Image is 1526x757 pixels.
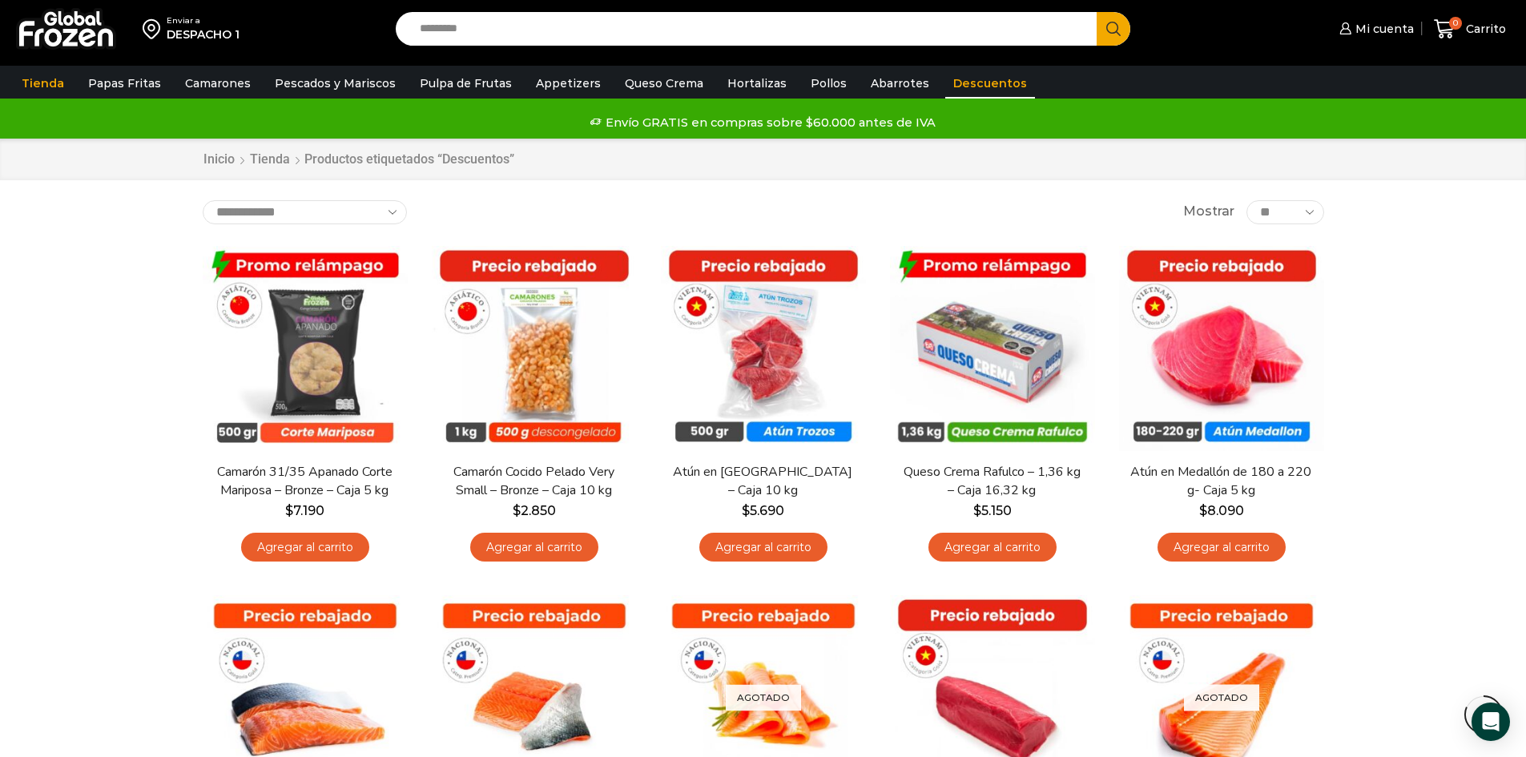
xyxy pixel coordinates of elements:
[726,685,801,711] p: Agotado
[203,151,514,169] nav: Breadcrumb
[1129,463,1313,500] a: Atún en Medallón de 180 a 220 g- Caja 5 kg
[80,68,169,99] a: Papas Fritas
[285,503,293,518] span: $
[528,68,609,99] a: Appetizers
[143,15,167,42] img: address-field-icon.svg
[177,68,259,99] a: Camarones
[203,200,407,224] select: Pedido de la tienda
[441,463,626,500] a: Camarón Cocido Pelado Very Small – Bronze – Caja 10 kg
[241,533,369,562] a: Agregar al carrito: “Camarón 31/35 Apanado Corte Mariposa - Bronze - Caja 5 kg”
[1351,21,1414,37] span: Mi cuenta
[719,68,795,99] a: Hortalizas
[267,68,404,99] a: Pescados y Mariscos
[1158,533,1286,562] a: Agregar al carrito: “Atún en Medallón de 180 a 220 g- Caja 5 kg”
[1335,13,1414,45] a: Mi cuenta
[470,533,598,562] a: Agregar al carrito: “Camarón Cocido Pelado Very Small - Bronze - Caja 10 kg”
[863,68,937,99] a: Abarrotes
[1462,21,1506,37] span: Carrito
[513,503,556,518] bdi: 2.850
[928,533,1057,562] a: Agregar al carrito: “Queso Crema Rafulco - 1,36 kg - Caja 16,32 kg”
[699,533,827,562] a: Agregar al carrito: “Atún en Trozos - Caja 10 kg”
[1183,203,1234,221] span: Mostrar
[1199,503,1244,518] bdi: 8.090
[1472,703,1510,741] div: Open Intercom Messenger
[617,68,711,99] a: Queso Crema
[1199,503,1207,518] span: $
[900,463,1084,500] a: Queso Crema Rafulco – 1,36 kg – Caja 16,32 kg
[1449,17,1462,30] span: 0
[167,15,240,26] div: Enviar a
[412,68,520,99] a: Pulpa de Frutas
[1184,685,1259,711] p: Agotado
[945,68,1035,99] a: Descuentos
[167,26,240,42] div: DESPACHO 1
[212,463,397,500] a: Camarón 31/35 Apanado Corte Mariposa – Bronze – Caja 5 kg
[803,68,855,99] a: Pollos
[1097,12,1130,46] button: Search button
[203,151,236,169] a: Inicio
[249,151,291,169] a: Tienda
[973,503,1012,518] bdi: 5.150
[513,503,521,518] span: $
[973,503,981,518] span: $
[742,503,750,518] span: $
[1430,10,1510,48] a: 0 Carrito
[304,151,514,167] h1: Productos etiquetados “Descuentos”
[670,463,855,500] a: Atún en [GEOGRAPHIC_DATA] – Caja 10 kg
[14,68,72,99] a: Tienda
[742,503,784,518] bdi: 5.690
[285,503,324,518] bdi: 7.190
